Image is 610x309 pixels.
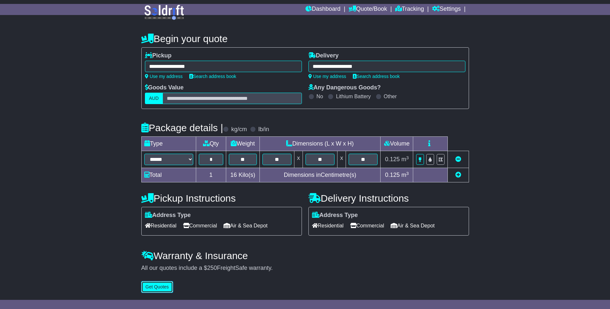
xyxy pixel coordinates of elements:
[141,193,302,204] h4: Pickup Instructions
[455,172,461,178] a: Add new item
[145,74,183,79] a: Use my address
[406,155,409,160] sup: 3
[385,172,400,178] span: 0.125
[305,4,340,15] a: Dashboard
[141,265,469,272] div: All our quotes include a $ FreightSafe warranty.
[145,221,177,231] span: Residential
[432,4,461,15] a: Settings
[455,156,461,162] a: Remove this item
[231,126,247,133] label: kg/cm
[189,74,236,79] a: Search address book
[350,221,384,231] span: Commercial
[312,221,344,231] span: Residential
[224,221,268,231] span: Air & Sea Depot
[353,74,400,79] a: Search address book
[259,137,381,151] td: Dimensions (L x W x H)
[141,281,173,293] button: Get Quotes
[401,156,409,162] span: m
[141,122,223,133] h4: Package details |
[385,156,400,162] span: 0.125
[308,74,346,79] a: Use my address
[258,126,269,133] label: lb/in
[391,221,435,231] span: Air & Sea Depot
[145,212,191,219] label: Address Type
[141,168,196,182] td: Total
[196,137,226,151] td: Qty
[294,151,303,168] td: x
[336,93,371,100] label: Lithium Battery
[384,93,397,100] label: Other
[145,52,172,59] label: Pickup
[141,137,196,151] td: Type
[349,4,387,15] a: Quote/Book
[317,93,323,100] label: No
[196,168,226,182] td: 1
[259,168,381,182] td: Dimensions in Centimetre(s)
[230,172,237,178] span: 16
[381,137,413,151] td: Volume
[226,168,260,182] td: Kilo(s)
[308,193,469,204] h4: Delivery Instructions
[395,4,424,15] a: Tracking
[141,250,469,261] h4: Warranty & Insurance
[183,221,217,231] span: Commercial
[226,137,260,151] td: Weight
[406,171,409,176] sup: 3
[207,265,217,271] span: 250
[141,33,469,44] h4: Begin your quote
[308,84,381,91] label: Any Dangerous Goods?
[145,84,184,91] label: Goods Value
[145,93,163,104] label: AUD
[312,212,358,219] label: Address Type
[337,151,346,168] td: x
[401,172,409,178] span: m
[308,52,339,59] label: Delivery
